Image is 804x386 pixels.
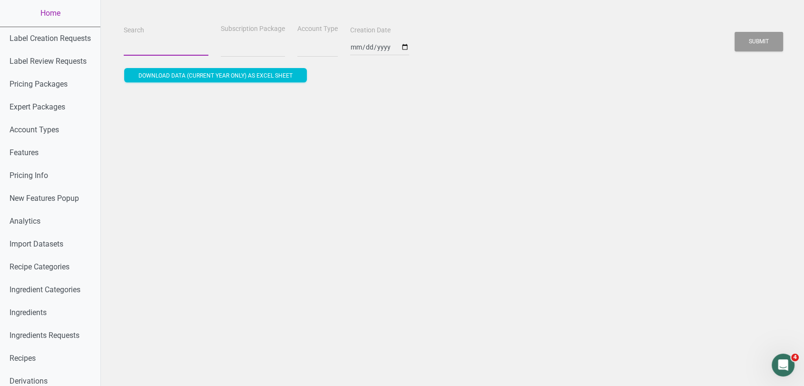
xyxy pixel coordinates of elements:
span: 4 [791,354,799,361]
iframe: Intercom live chat [772,354,794,376]
button: Download data (current year only) as excel sheet [124,68,307,82]
span: Download data (current year only) as excel sheet [138,72,293,79]
label: Account Type [297,24,338,34]
button: Submit [735,32,783,51]
label: Search [124,26,144,35]
label: Creation Date [350,26,391,35]
label: Subscription Package [221,24,285,34]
